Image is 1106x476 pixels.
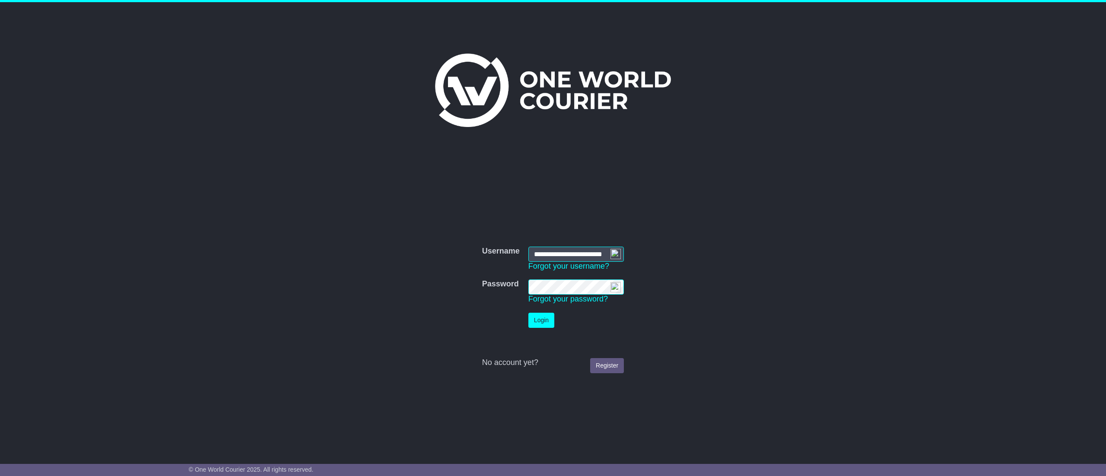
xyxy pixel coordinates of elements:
a: Forgot your password? [528,295,608,303]
img: One World [435,54,671,127]
label: Username [482,247,520,256]
button: Login [528,313,554,328]
a: Forgot your username? [528,262,609,270]
label: Password [482,279,519,289]
img: npw-badge-icon-locked.svg [610,282,621,292]
div: No account yet? [482,358,624,368]
img: npw-badge-icon-locked.svg [610,249,621,259]
span: © One World Courier 2025. All rights reserved. [189,466,314,473]
a: Register [590,358,624,373]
